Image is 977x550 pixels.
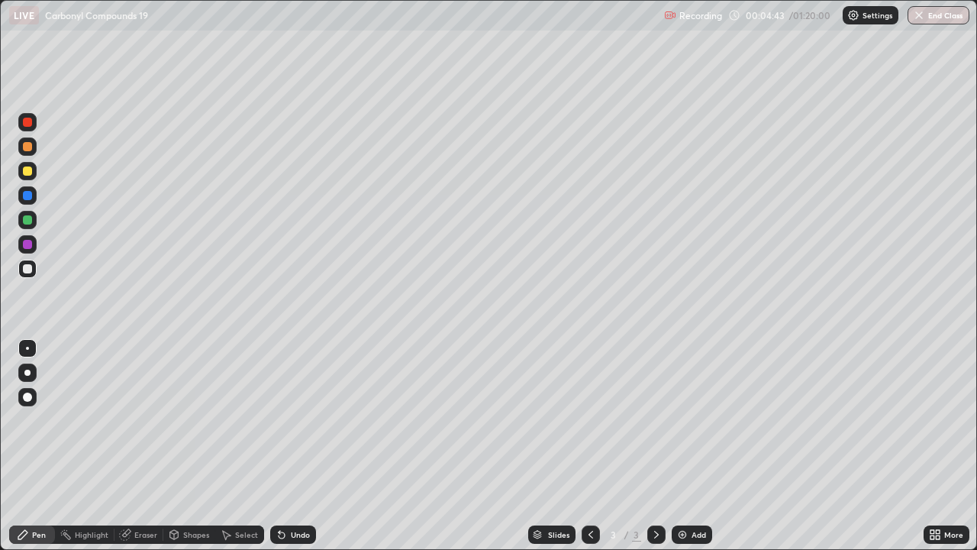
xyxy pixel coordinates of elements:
img: recording.375f2c34.svg [664,9,676,21]
p: Settings [863,11,892,19]
div: Select [235,531,258,539]
img: end-class-cross [913,9,925,21]
div: Pen [32,531,46,539]
div: Eraser [134,531,157,539]
div: Slides [548,531,569,539]
img: add-slide-button [676,529,688,541]
p: Recording [679,10,722,21]
img: class-settings-icons [847,9,859,21]
div: Shapes [183,531,209,539]
div: 3 [632,528,641,542]
div: Undo [291,531,310,539]
button: End Class [908,6,969,24]
p: LIVE [14,9,34,21]
p: Carbonyl Compounds 19 [45,9,148,21]
div: Highlight [75,531,108,539]
div: 3 [606,530,621,539]
div: Add [692,531,706,539]
div: More [944,531,963,539]
div: / [624,530,629,539]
